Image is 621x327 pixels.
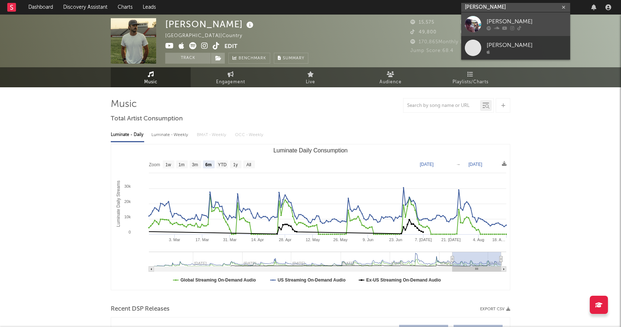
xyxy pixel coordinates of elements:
[239,54,266,63] span: Benchmark
[456,162,460,167] text: →
[273,147,348,153] text: Luminate Daily Consumption
[415,238,432,242] text: 7. [DATE]
[366,278,441,283] text: Ex-US Streaming On-Demand Audio
[251,238,264,242] text: 14. Apr
[191,67,271,87] a: Engagement
[460,20,484,25] span: 15,731
[166,162,171,167] text: 1w
[403,103,480,109] input: Search by song name or URL
[111,129,144,141] div: Luminate - Daily
[111,144,510,290] svg: Luminate Daily Consumption
[165,18,255,30] div: [PERSON_NAME]
[124,215,131,219] text: 10k
[410,48,454,53] span: Jump Score: 68.4
[306,238,320,242] text: 12. May
[480,307,510,311] button: Export CSV
[151,129,190,141] div: Luminate - Weekly
[441,238,460,242] text: 21. [DATE]
[129,230,131,234] text: 0
[165,53,211,64] button: Track
[205,162,211,167] text: 6m
[149,162,160,167] text: Zoom
[410,30,437,35] span: 49,800
[379,78,402,87] span: Audience
[389,238,402,242] text: 23. Jun
[218,162,227,167] text: YTD
[216,78,245,87] span: Engagement
[487,41,567,50] div: [PERSON_NAME]
[461,36,570,60] a: [PERSON_NAME]
[192,162,198,167] text: 3m
[487,17,567,26] div: [PERSON_NAME]
[124,199,131,204] text: 20k
[350,67,430,87] a: Audience
[271,67,350,87] a: Live
[410,40,483,44] span: 170,865 Monthly Listeners
[124,184,131,188] text: 30k
[461,3,570,12] input: Search for artists
[461,12,570,36] a: [PERSON_NAME]
[169,238,180,242] text: 3. Mar
[233,162,238,167] text: 1y
[430,67,510,87] a: Playlists/Charts
[165,32,251,40] div: [GEOGRAPHIC_DATA] | Country
[144,78,158,87] span: Music
[116,180,121,227] text: Luminate Daily Streams
[224,42,238,51] button: Edit
[333,238,348,242] text: 26. May
[362,238,373,242] text: 9. Jun
[278,278,346,283] text: US Streaming On-Demand Audio
[195,238,209,242] text: 17. Mar
[452,78,488,87] span: Playlists/Charts
[180,278,256,283] text: Global Streaming On-Demand Audio
[468,162,482,167] text: [DATE]
[492,238,505,242] text: 18. A…
[179,162,185,167] text: 1m
[410,20,434,25] span: 15,575
[274,53,308,64] button: Summary
[306,78,315,87] span: Live
[420,162,434,167] text: [DATE]
[473,238,484,242] text: 4. Aug
[111,305,170,314] span: Recent DSP Releases
[279,238,292,242] text: 28. Apr
[111,67,191,87] a: Music
[246,162,251,167] text: All
[460,30,482,35] span: 3,330
[223,238,237,242] text: 31. Mar
[228,53,270,64] a: Benchmark
[283,56,304,60] span: Summary
[111,115,183,123] span: Total Artist Consumption
[489,261,502,266] text: [DATE]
